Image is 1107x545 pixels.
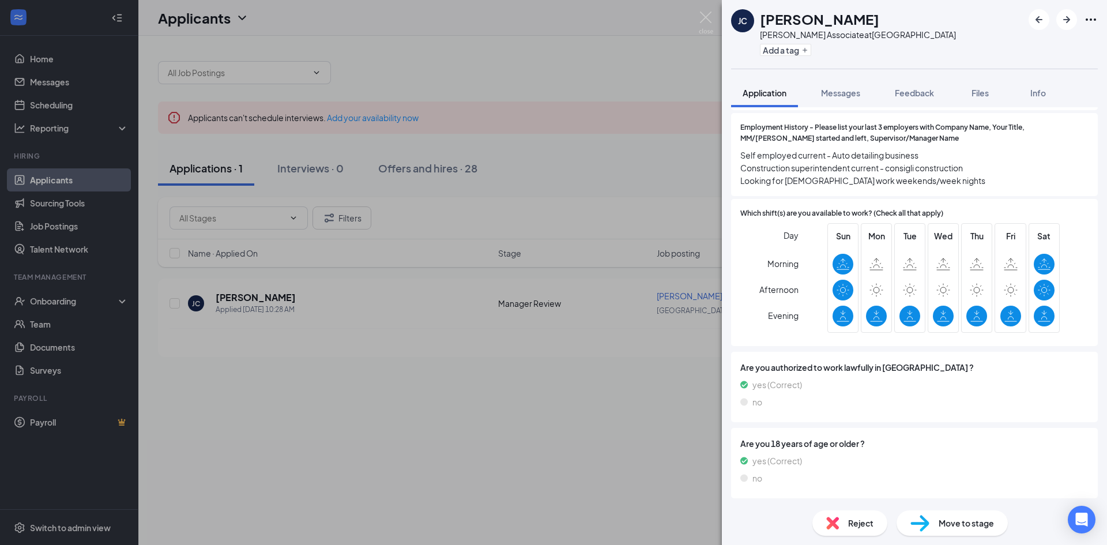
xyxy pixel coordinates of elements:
span: Day [784,229,799,242]
div: Open Intercom Messenger [1068,506,1095,533]
span: Evening [768,305,799,326]
svg: ArrowRight [1060,13,1074,27]
span: Move to stage [939,517,994,529]
div: [PERSON_NAME] Associate at [GEOGRAPHIC_DATA] [760,29,956,40]
button: ArrowRight [1056,9,1077,30]
span: Are you authorized to work lawfully in [GEOGRAPHIC_DATA] ? [740,361,1089,374]
span: Application [743,88,786,98]
span: Feedback [895,88,934,98]
span: Fri [1000,230,1021,242]
span: Mon [866,230,887,242]
span: Sun [833,230,853,242]
svg: Ellipses [1084,13,1098,27]
span: Employment History - Please list your last 3 employers with Company Name, Your Title, MM/[PERSON_... [740,122,1089,144]
div: JC [738,15,747,27]
span: Wed [933,230,954,242]
span: Afternoon [759,279,799,300]
span: Self employed current - Auto detailing business Construction superintendent current - consigli co... [740,149,1089,187]
span: Messages [821,88,860,98]
span: Morning [767,253,799,274]
span: Which shift(s) are you available to work? (Check all that apply) [740,208,943,219]
span: yes (Correct) [752,454,802,467]
span: Info [1030,88,1046,98]
span: yes (Correct) [752,378,802,391]
span: no [752,396,762,408]
span: Are you 18 years of age or older ? [740,437,1089,450]
span: Reject [848,517,873,529]
span: no [752,472,762,484]
svg: Plus [801,47,808,54]
button: PlusAdd a tag [760,44,811,56]
svg: ArrowLeftNew [1032,13,1046,27]
button: ArrowLeftNew [1029,9,1049,30]
span: Files [972,88,989,98]
span: Thu [966,230,987,242]
h1: [PERSON_NAME] [760,9,879,29]
span: Sat [1034,230,1055,242]
span: Tue [899,230,920,242]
